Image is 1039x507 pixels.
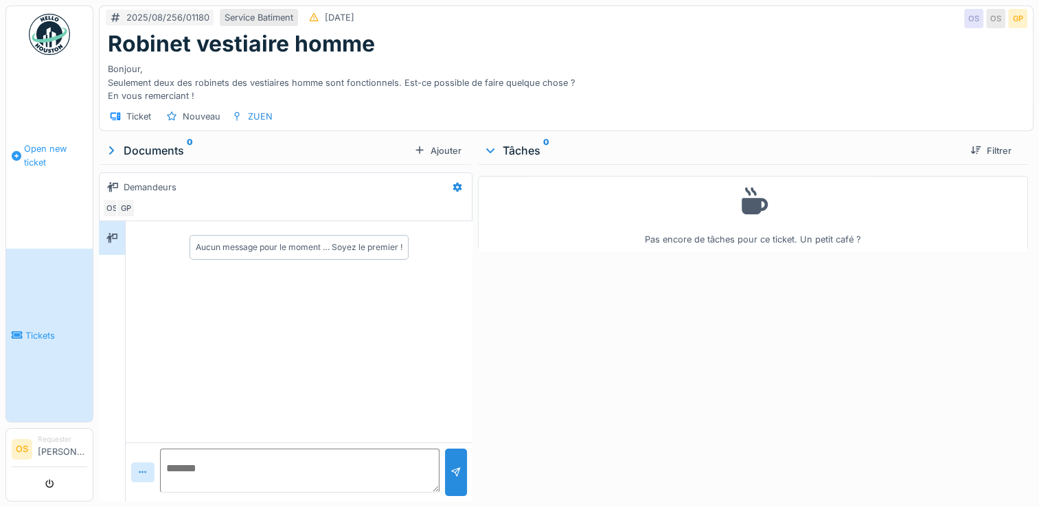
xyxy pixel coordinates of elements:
[38,434,87,444] div: Requester
[6,63,93,249] a: Open new ticket
[124,181,176,194] div: Demandeurs
[12,434,87,467] a: OS Requester[PERSON_NAME]
[126,110,151,123] div: Ticket
[6,249,93,422] a: Tickets
[325,11,354,24] div: [DATE]
[196,241,402,253] div: Aucun message pour le moment … Soyez le premier !
[24,142,87,168] span: Open new ticket
[38,434,87,464] li: [PERSON_NAME]
[29,14,70,55] img: Badge_color-CXgf-gQk.svg
[126,11,209,24] div: 2025/08/256/01180
[108,31,375,57] h1: Robinet vestiaire homme
[102,199,122,218] div: OS
[986,9,1005,28] div: OS
[248,110,273,123] div: ZUEN
[483,142,959,159] div: Tâches
[225,11,293,24] div: Service Batiment
[1008,9,1027,28] div: GP
[487,182,1019,246] div: Pas encore de tâches pour ce ticket. Un petit café ?
[965,142,1017,160] div: Filtrer
[116,199,135,218] div: GP
[25,329,87,342] span: Tickets
[187,142,193,159] sup: 0
[12,439,32,460] li: OS
[964,9,983,28] div: OS
[108,57,1025,102] div: Bonjour, Seulement deux des robinets des vestiaires homme sont fonctionnels. Est-ce possible de f...
[409,142,467,160] div: Ajouter
[104,142,409,159] div: Documents
[183,110,220,123] div: Nouveau
[543,142,549,159] sup: 0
